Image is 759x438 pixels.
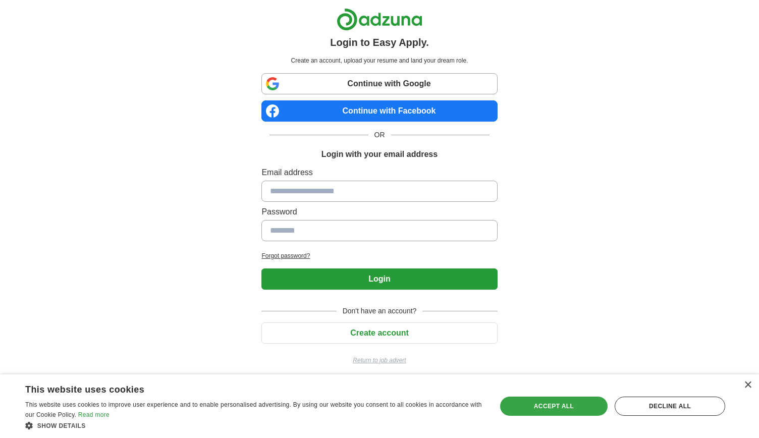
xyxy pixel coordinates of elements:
[330,35,429,50] h1: Login to Easy Apply.
[25,380,457,396] div: This website uses cookies
[615,397,725,416] div: Decline all
[337,8,422,31] img: Adzuna logo
[500,397,608,416] div: Accept all
[78,411,110,418] a: Read more, opens a new window
[261,356,497,365] a: Return to job advert
[261,206,497,218] label: Password
[261,73,497,94] a: Continue with Google
[261,328,497,337] a: Create account
[321,148,438,160] h1: Login with your email address
[25,401,482,418] span: This website uses cookies to improve user experience and to enable personalised advertising. By u...
[37,422,86,429] span: Show details
[261,268,497,290] button: Login
[261,251,497,260] a: Forgot password?
[368,130,391,140] span: OR
[263,56,495,65] p: Create an account, upload your resume and land your dream role.
[25,420,482,430] div: Show details
[261,167,497,179] label: Email address
[261,322,497,344] button: Create account
[337,306,423,316] span: Don't have an account?
[261,100,497,122] a: Continue with Facebook
[744,381,751,389] div: Close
